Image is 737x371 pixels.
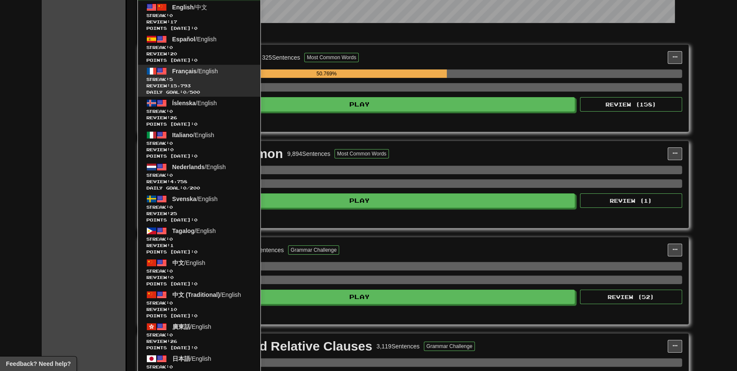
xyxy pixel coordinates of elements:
[172,100,217,106] span: / English
[172,68,197,75] span: Français
[138,288,260,320] a: 中文 (Traditional)/EnglishStreak:0 Review:10Points [DATE]:0
[146,89,252,95] span: Daily Goal: / 500
[146,178,252,185] span: Review: 4,758
[146,242,252,249] span: Review: 1
[172,164,226,170] span: / English
[172,291,241,298] span: / English
[146,332,252,338] span: Streak:
[146,306,252,313] span: Review: 10
[138,256,260,288] a: 中文/EnglishStreak:0 Review:0Points [DATE]:0
[169,204,173,210] span: 0
[172,259,206,266] span: / English
[146,274,252,281] span: Review: 0
[172,4,194,11] span: English
[138,320,260,352] a: 廣東話/EnglishStreak:0 Review:26Points [DATE]:0
[172,323,190,330] span: 廣東話
[144,97,575,112] button: Play
[137,32,689,40] p: In Progress
[146,172,252,178] span: Streak:
[138,65,260,97] a: Français/EnglishStreak:5 Review:15,793Daily Goal:0/500
[580,290,682,304] button: Review (52)
[172,164,205,170] span: Nederlands
[138,161,260,193] a: Nederlands/EnglishStreak:0 Review:4,758Daily Goal:0/200
[169,141,173,146] span: 0
[172,323,211,330] span: / English
[334,149,389,158] button: Most Common Words
[172,355,190,362] span: 日本語
[146,108,252,115] span: Streak:
[146,44,252,51] span: Streak:
[287,150,330,158] div: 9,894 Sentences
[146,121,252,127] span: Points [DATE]: 0
[146,249,252,255] span: Points [DATE]: 0
[241,246,284,254] div: 1,653 Sentences
[172,291,220,298] span: 中文 (Traditional)
[169,109,173,114] span: 0
[304,53,359,62] button: Most Common Words
[262,53,300,62] div: 325 Sentences
[172,132,193,138] span: Italiano
[146,147,252,153] span: Review: 0
[138,129,260,161] a: Italiano/EnglishStreak:0 Review:0Points [DATE]:0
[172,259,184,266] span: 中文
[169,332,173,337] span: 0
[138,224,260,256] a: Tagalog/EnglishStreak:0 Review:1Points [DATE]:0
[146,57,252,63] span: Points [DATE]: 0
[146,268,252,274] span: Streak:
[172,196,197,202] span: Svenska
[183,89,186,95] span: 0
[172,227,195,234] span: Tagalog
[146,281,252,287] span: Points [DATE]: 0
[172,36,195,43] span: Español
[172,100,196,106] span: Íslenska
[146,19,252,25] span: Review: 17
[172,196,218,202] span: / English
[146,210,252,217] span: Review: 25
[146,313,252,319] span: Points [DATE]: 0
[138,97,260,129] a: Íslenska/EnglishStreak:0 Review:26Points [DATE]:0
[146,12,252,19] span: Streak:
[146,345,252,351] span: Points [DATE]: 0
[172,355,211,362] span: / English
[288,245,339,255] button: Grammar Challenge
[377,342,420,351] div: 3,119 Sentences
[580,193,682,208] button: Review (1)
[172,132,214,138] span: / English
[169,45,173,50] span: 0
[146,217,252,223] span: Points [DATE]: 0
[172,4,207,11] span: / 中文
[172,227,216,234] span: / English
[138,33,260,65] a: Español/EnglishStreak:0 Review:20Points [DATE]:0
[144,193,575,208] button: Play
[146,76,252,83] span: Streak:
[146,185,252,191] span: Daily Goal: / 200
[424,342,475,351] button: Grammar Challenge
[146,204,252,210] span: Streak:
[169,13,173,18] span: 0
[169,300,173,305] span: 0
[169,364,173,369] span: 0
[138,1,260,33] a: English/中文Streak:0 Review:17Points [DATE]:0
[169,268,173,273] span: 0
[169,77,173,82] span: 5
[146,25,252,32] span: Points [DATE]: 0
[172,68,218,75] span: / English
[146,300,252,306] span: Streak:
[146,83,252,89] span: Review: 15,793
[146,51,252,57] span: Review: 20
[6,359,71,368] span: Open feedback widget
[172,36,217,43] span: / English
[146,338,252,345] span: Review: 26
[146,364,252,370] span: Streak:
[206,69,446,78] div: 50.769%
[146,153,252,159] span: Points [DATE]: 0
[580,97,682,112] button: Review (158)
[169,173,173,178] span: 0
[146,236,252,242] span: Streak:
[146,140,252,147] span: Streak:
[146,115,252,121] span: Review: 26
[144,290,575,304] button: Play
[169,236,173,242] span: 0
[183,185,186,190] span: 0
[138,193,260,224] a: Svenska/EnglishStreak:0 Review:25Points [DATE]:0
